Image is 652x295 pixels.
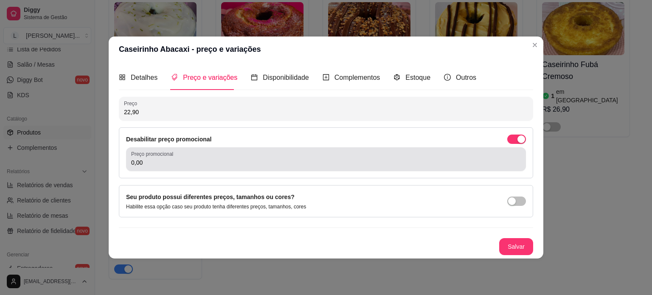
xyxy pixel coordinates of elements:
label: Seu produto possui diferentes preços, tamanhos ou cores? [126,194,295,200]
span: Preço e variações [183,74,237,81]
span: Complementos [334,74,380,81]
span: calendar [251,74,258,81]
span: Outros [456,74,476,81]
span: tags [171,74,178,81]
span: info-circle [444,74,451,81]
span: code-sandbox [393,74,400,81]
label: Preço [124,100,140,107]
span: Estoque [405,74,430,81]
span: appstore [119,74,126,81]
input: Preço [124,108,528,116]
span: Disponibilidade [263,74,309,81]
p: Habilite essa opção caso seu produto tenha diferentes preços, tamanhos, cores [126,203,306,210]
button: Salvar [499,238,533,255]
input: Preço promocional [131,158,521,167]
span: Detalhes [131,74,157,81]
button: Close [528,38,542,52]
label: Preço promocional [131,150,176,157]
label: Desabilitar preço promocional [126,136,212,143]
header: Caseirinho Abacaxi - preço e variações [109,37,543,62]
span: plus-square [323,74,329,81]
